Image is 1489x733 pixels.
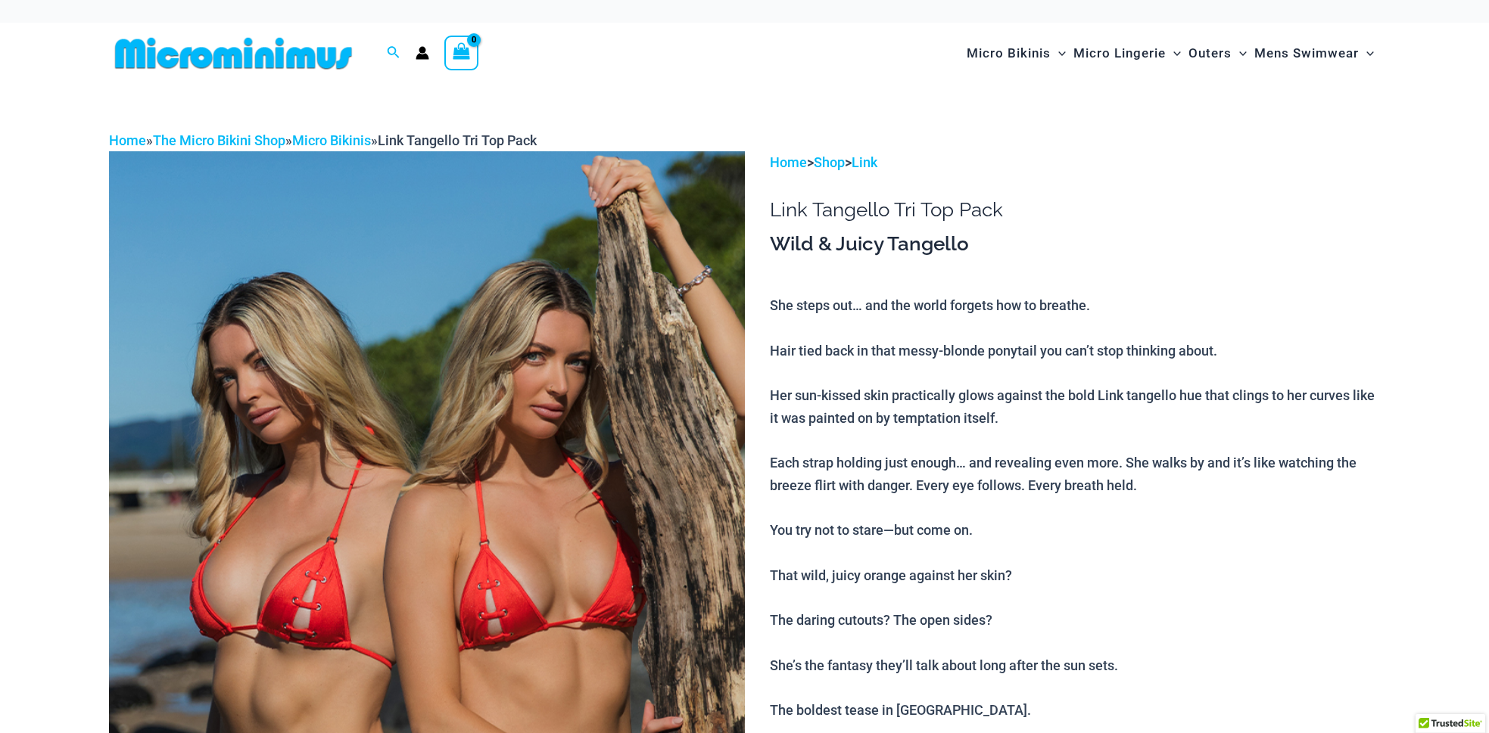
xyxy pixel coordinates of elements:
img: MM SHOP LOGO FLAT [109,36,358,70]
span: Mens Swimwear [1254,34,1359,73]
a: View Shopping Cart, empty [444,36,479,70]
a: Home [109,132,146,148]
a: Search icon link [387,44,400,63]
span: Micro Lingerie [1073,34,1166,73]
span: Outers [1188,34,1232,73]
span: » » » [109,132,537,148]
span: Menu Toggle [1359,34,1374,73]
a: Link [852,154,877,170]
a: Shop [814,154,845,170]
span: Menu Toggle [1166,34,1181,73]
span: Micro Bikinis [967,34,1051,73]
p: > > [770,151,1380,174]
a: Micro Bikinis [292,132,371,148]
h3: Wild & Juicy Tangello [770,231,1380,257]
span: Menu Toggle [1232,34,1247,73]
a: Mens SwimwearMenu ToggleMenu Toggle [1251,30,1378,76]
a: The Micro Bikini Shop [153,132,285,148]
a: OutersMenu ToggleMenu Toggle [1185,30,1251,76]
a: Home [770,154,807,170]
span: Link Tangello Tri Top Pack [378,132,537,148]
h1: Link Tangello Tri Top Pack [770,198,1380,222]
a: Micro BikinisMenu ToggleMenu Toggle [963,30,1070,76]
span: Menu Toggle [1051,34,1066,73]
nav: Site Navigation [961,28,1381,79]
a: Account icon link [416,46,429,60]
a: Micro LingerieMenu ToggleMenu Toggle [1070,30,1185,76]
